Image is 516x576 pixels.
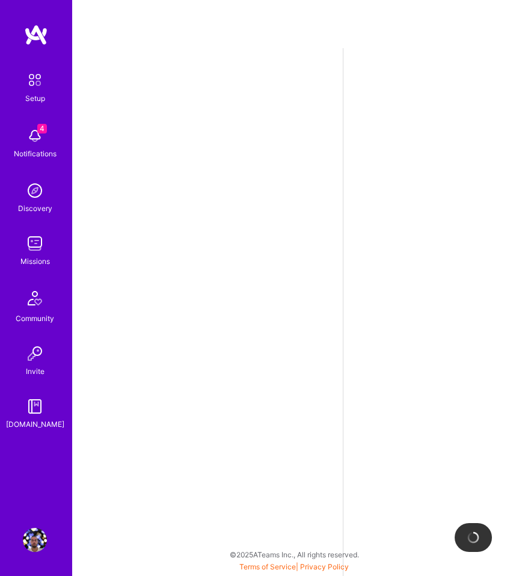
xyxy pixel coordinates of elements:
div: Community [16,313,54,325]
span: 4 [37,124,47,133]
img: setup [22,67,48,93]
span: | [239,562,349,571]
div: Discovery [18,203,52,215]
div: Setup [25,93,45,105]
img: User Avatar [23,528,47,552]
img: discovery [23,179,47,203]
a: Terms of Service [239,562,296,571]
img: Invite [23,342,47,366]
div: Notifications [14,148,57,160]
a: Privacy Policy [300,562,349,571]
div: [DOMAIN_NAME] [6,418,64,430]
div: © 2025 ATeams Inc., All rights reserved. [72,540,516,570]
div: Invite [26,366,45,378]
div: Missions [20,256,50,268]
img: bell [23,124,47,148]
img: loading [466,530,481,545]
img: teamwork [23,231,47,256]
img: Community [20,284,49,313]
a: User Avatar [20,528,50,552]
img: guide book [23,394,47,418]
img: logo [24,24,48,46]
